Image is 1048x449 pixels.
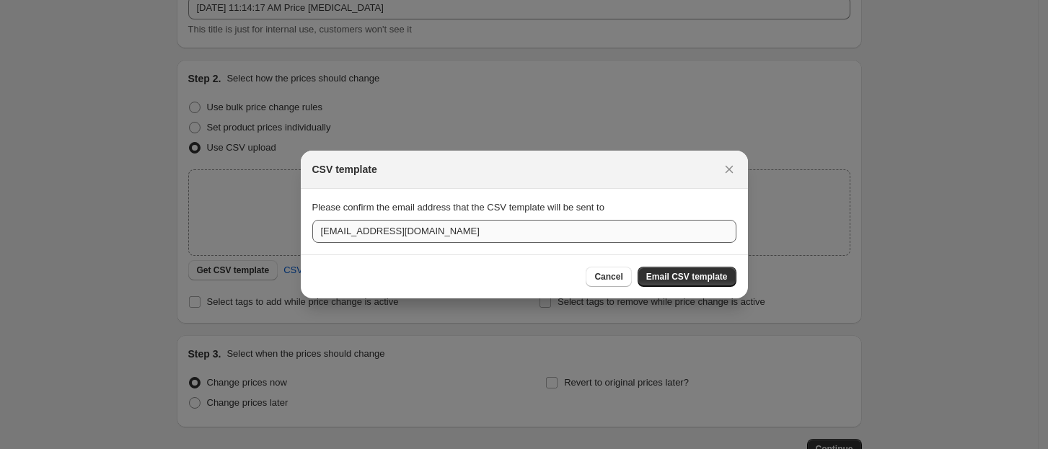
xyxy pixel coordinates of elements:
[719,159,739,179] button: Close
[594,271,622,283] span: Cancel
[312,202,604,213] span: Please confirm the email address that the CSV template will be sent to
[312,162,377,177] h2: CSV template
[586,267,631,287] button: Cancel
[646,271,728,283] span: Email CSV template
[638,267,736,287] button: Email CSV template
